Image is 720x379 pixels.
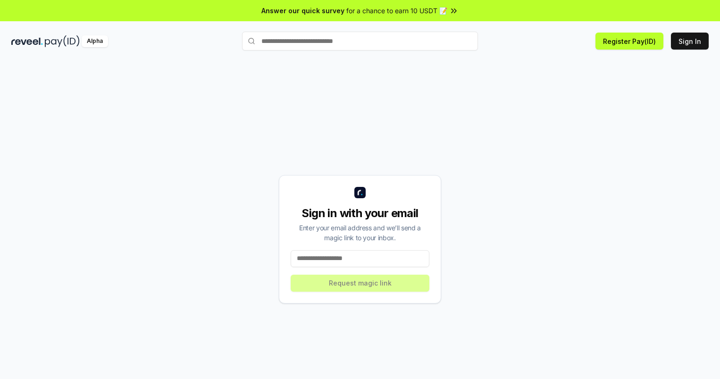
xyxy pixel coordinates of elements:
button: Sign In [671,33,709,50]
span: Answer our quick survey [261,6,344,16]
div: Enter your email address and we’ll send a magic link to your inbox. [291,223,429,243]
img: reveel_dark [11,35,43,47]
img: pay_id [45,35,80,47]
div: Sign in with your email [291,206,429,221]
div: Alpha [82,35,108,47]
span: for a chance to earn 10 USDT 📝 [346,6,447,16]
button: Register Pay(ID) [595,33,663,50]
img: logo_small [354,187,366,198]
